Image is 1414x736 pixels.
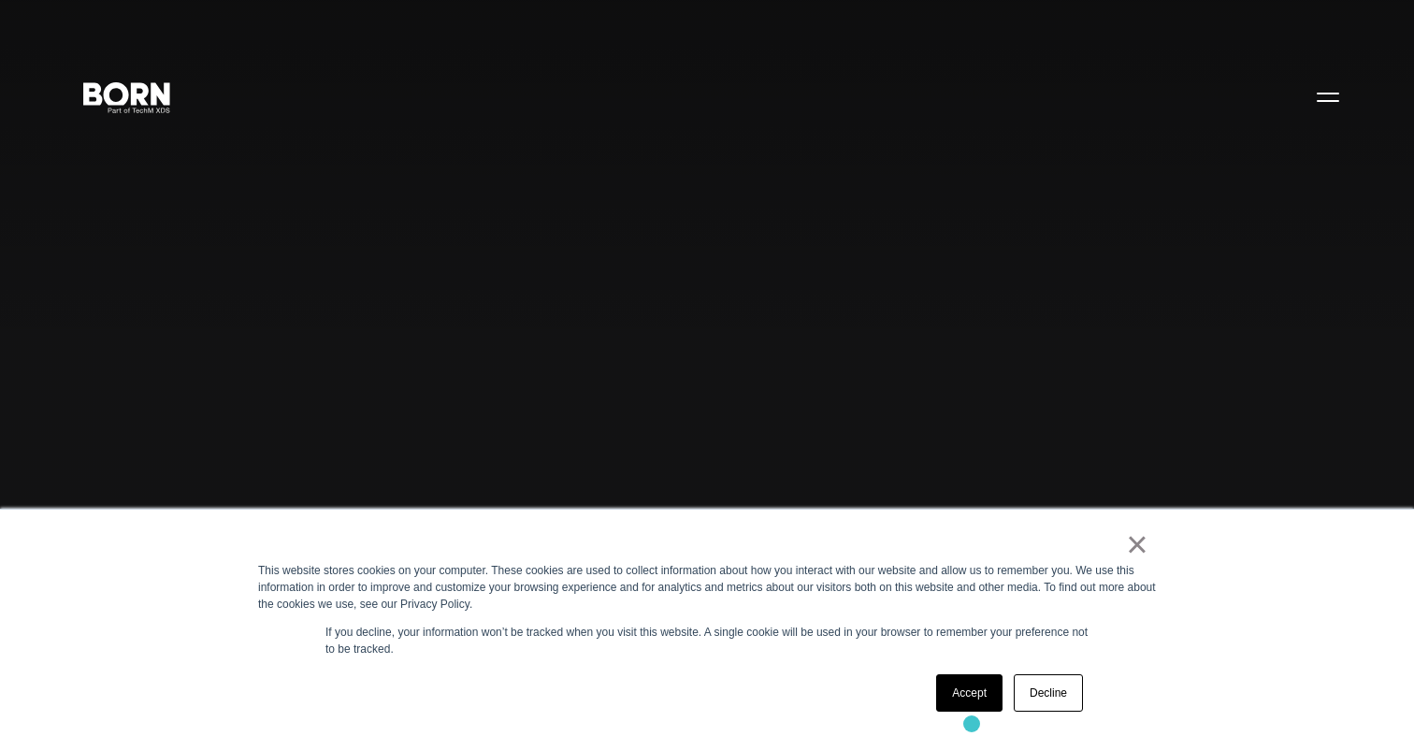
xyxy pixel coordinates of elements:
[1014,674,1083,712] a: Decline
[936,674,1003,712] a: Accept
[325,624,1089,657] p: If you decline, your information won’t be tracked when you visit this website. A single cookie wi...
[1126,536,1148,553] a: ×
[1306,77,1350,116] button: Open
[258,562,1156,613] div: This website stores cookies on your computer. These cookies are used to collect information about...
